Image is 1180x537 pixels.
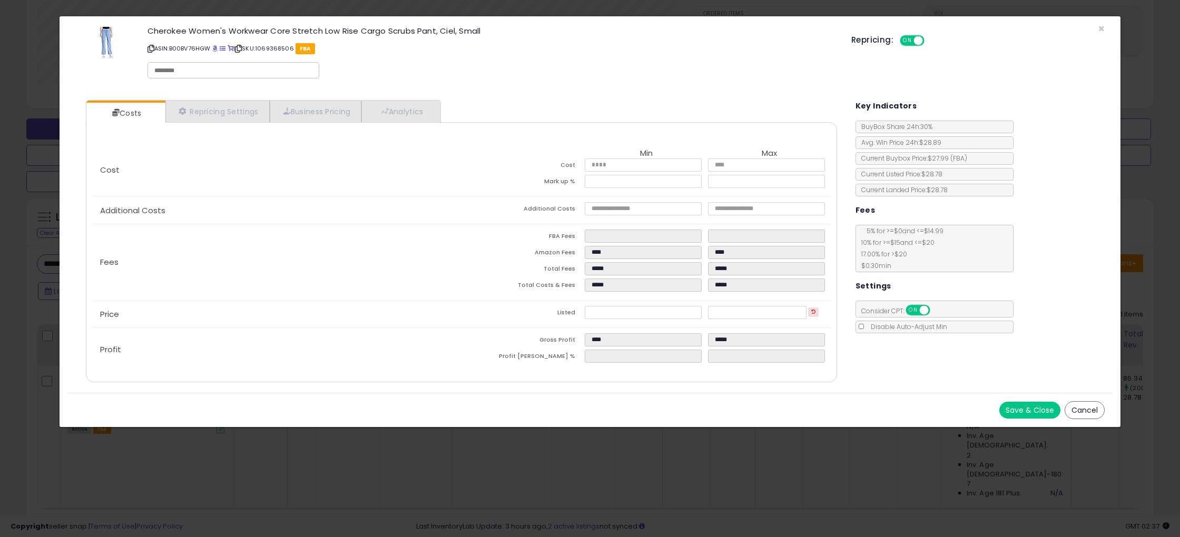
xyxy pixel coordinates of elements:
[999,402,1060,419] button: Save & Close
[92,345,461,354] p: Profit
[851,36,893,44] h5: Repricing:
[361,101,439,122] a: Analytics
[928,306,945,315] span: OFF
[585,149,708,158] th: Min
[461,175,585,191] td: Mark up %
[92,258,461,266] p: Fees
[856,154,967,163] span: Current Buybox Price:
[923,36,940,45] span: OFF
[86,103,164,124] a: Costs
[856,138,941,147] span: Avg. Win Price 24h: $28.89
[461,202,585,218] td: Additional Costs
[461,306,585,322] td: Listed
[907,306,920,315] span: ON
[1065,401,1105,419] button: Cancel
[147,27,836,35] h3: Cherokee Women's Workwear Core Stretch Low Rise Cargo Scrubs Pant, Ciel, Small
[92,310,461,319] p: Price
[856,306,944,315] span: Consider CPT:
[461,350,585,366] td: Profit [PERSON_NAME] %
[856,250,907,258] span: 17.00 % for > $20
[856,185,948,194] span: Current Landed Price: $28.78
[461,333,585,350] td: Gross Profit
[270,101,362,122] a: Business Pricing
[855,100,917,113] h5: Key Indicators
[165,101,270,122] a: Repricing Settings
[901,36,914,45] span: ON
[1098,21,1105,36] span: ×
[855,280,891,293] h5: Settings
[861,226,943,235] span: 5 % for >= $0 and <= $14.99
[856,170,942,178] span: Current Listed Price: $28.78
[461,246,585,262] td: Amazon Fees
[950,154,967,163] span: ( FBA )
[708,149,831,158] th: Max
[92,206,461,215] p: Additional Costs
[866,322,947,331] span: Disable Auto-Adjust Min
[147,40,836,57] p: ASIN: B00BV76HGW | SKU: 1069368506
[461,262,585,279] td: Total Fees
[855,204,876,217] h5: Fees
[296,43,315,54] span: FBA
[928,154,967,163] span: $27.99
[856,261,891,270] span: $0.30 min
[461,158,585,175] td: Cost
[95,27,120,58] img: 41njuP3LaPL._SL60_.jpg
[228,44,233,53] a: Your listing only
[212,44,218,53] a: BuyBox page
[461,279,585,295] td: Total Costs & Fees
[856,122,932,131] span: BuyBox Share 24h: 30%
[92,166,461,174] p: Cost
[461,230,585,246] td: FBA Fees
[856,238,935,247] span: 10 % for >= $15 and <= $20
[220,44,225,53] a: All offer listings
